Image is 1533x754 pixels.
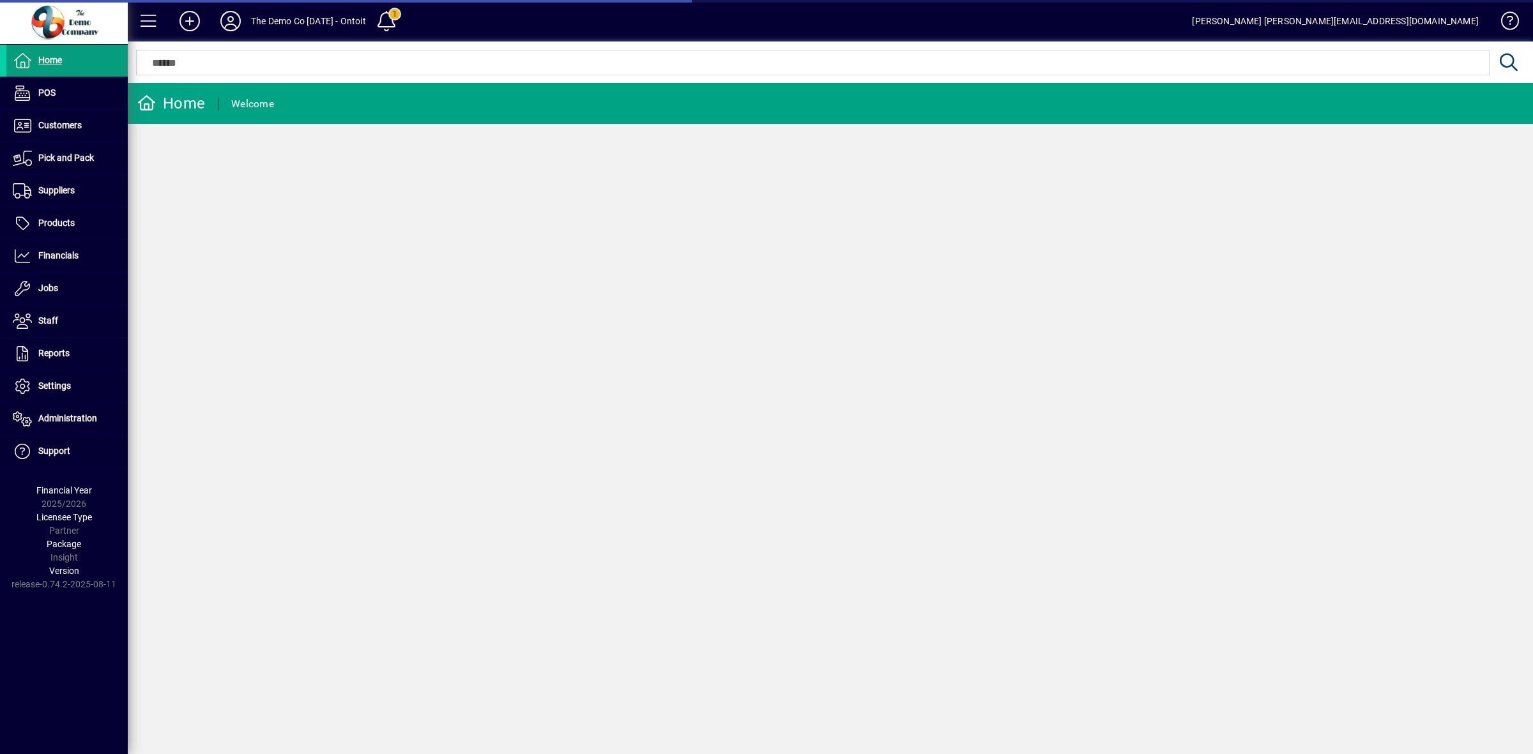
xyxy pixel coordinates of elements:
[38,283,58,293] span: Jobs
[251,11,366,31] div: The Demo Co [DATE] - Ontoit
[47,539,81,549] span: Package
[6,273,128,305] a: Jobs
[6,403,128,435] a: Administration
[38,185,75,195] span: Suppliers
[231,94,274,114] div: Welcome
[210,10,251,33] button: Profile
[38,348,70,358] span: Reports
[6,207,128,239] a: Products
[38,250,79,260] span: Financials
[38,413,97,423] span: Administration
[6,77,128,109] a: POS
[38,120,82,130] span: Customers
[38,87,56,98] span: POS
[6,435,128,467] a: Support
[6,338,128,370] a: Reports
[6,305,128,337] a: Staff
[38,381,71,391] span: Settings
[6,240,128,272] a: Financials
[49,566,79,576] span: Version
[6,142,128,174] a: Pick and Pack
[36,485,92,495] span: Financial Year
[38,218,75,228] span: Products
[38,55,62,65] span: Home
[38,446,70,456] span: Support
[6,370,128,402] a: Settings
[38,153,94,163] span: Pick and Pack
[38,315,58,326] span: Staff
[1192,11,1479,31] div: [PERSON_NAME] [PERSON_NAME][EMAIL_ADDRESS][DOMAIN_NAME]
[1491,3,1517,44] a: Knowledge Base
[6,110,128,142] a: Customers
[137,93,205,114] div: Home
[36,512,92,522] span: Licensee Type
[6,175,128,207] a: Suppliers
[169,10,210,33] button: Add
